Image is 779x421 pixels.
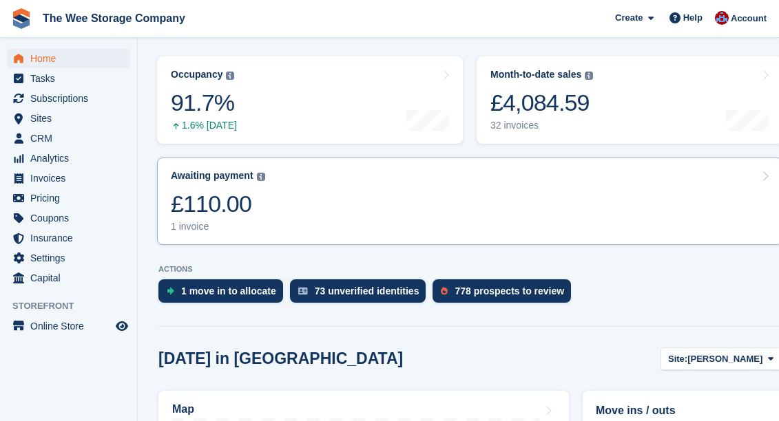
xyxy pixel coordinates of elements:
div: Month-to-date sales [490,69,581,80]
a: 778 prospects to review [433,279,578,310]
div: 778 prospects to review [455,285,564,296]
a: Occupancy 91.7% 1.6% [DATE] [157,56,463,144]
a: menu [7,49,130,68]
img: move_ins_to_allocate_icon-fdf77a2bb77ea45bf5b3d319d69a93e2d87916cf1d5bf7949dd705db3b84f3ca.svg [167,287,174,295]
div: Awaiting payment [171,170,253,182]
h2: Map [172,403,194,415]
span: Tasks [30,69,113,88]
span: Site: [668,352,687,366]
span: Insurance [30,228,113,248]
a: Preview store [114,318,130,334]
div: £110.00 [171,190,265,218]
span: Home [30,49,113,68]
a: 73 unverified identities [290,279,433,310]
span: Pricing [30,188,113,208]
span: Sites [30,109,113,128]
img: stora-icon-8386f47178a22dfd0bd8f6a31ec36ba5ce8667c1dd55bd0f319d3a0aa187defe.svg [11,8,32,29]
a: menu [7,228,130,248]
div: 91.7% [171,89,237,117]
span: Capital [30,268,113,288]
span: Analytics [30,149,113,168]
span: Account [731,12,767,25]
a: menu [7,188,130,208]
span: Storefront [12,299,137,313]
span: Invoices [30,169,113,188]
a: menu [7,89,130,108]
span: CRM [30,129,113,148]
div: 73 unverified identities [315,285,419,296]
a: menu [7,149,130,168]
span: Settings [30,248,113,268]
img: icon-info-grey-7440780725fd019a000dd9b08b2336e03edf1995a4989e88bcd33f0948082b44.svg [226,72,234,80]
a: menu [7,129,130,148]
a: menu [7,109,130,128]
h2: [DATE] in [GEOGRAPHIC_DATA] [158,349,403,368]
div: £4,084.59 [490,89,593,117]
img: verify_identity-adf6edd0f0f0b5bbfe63781bf79b02c33cf7c696d77639b501bdc392416b5a36.svg [298,287,308,295]
div: 1 invoice [171,221,265,233]
div: 1 move in to allocate [181,285,276,296]
a: menu [7,268,130,288]
img: Scott Ritchie [715,11,729,25]
img: icon-info-grey-7440780725fd019a000dd9b08b2336e03edf1995a4989e88bcd33f0948082b44.svg [585,72,593,80]
a: menu [7,169,130,188]
div: 1.6% [DATE] [171,120,237,131]
img: icon-info-grey-7440780725fd019a000dd9b08b2336e03edf1995a4989e88bcd33f0948082b44.svg [257,173,265,181]
a: menu [7,208,130,228]
span: Help [683,11,703,25]
span: Create [615,11,643,25]
a: menu [7,69,130,88]
div: Occupancy [171,69,222,80]
a: menu [7,316,130,336]
a: The Wee Storage Company [37,7,191,30]
span: [PERSON_NAME] [687,352,762,366]
a: 1 move in to allocate [158,279,290,310]
div: 32 invoices [490,120,593,131]
span: Online Store [30,316,113,336]
a: menu [7,248,130,268]
span: Coupons [30,208,113,228]
span: Subscriptions [30,89,113,108]
img: prospect-51fa495bee0391a8d652442698ab0144808aea92771e9ea1ae160a38d050c398.svg [441,287,448,295]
